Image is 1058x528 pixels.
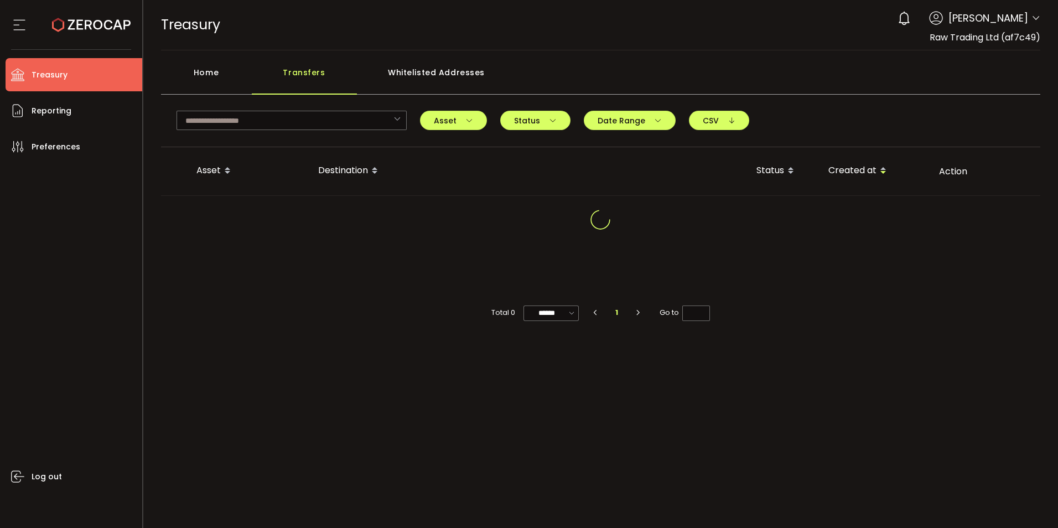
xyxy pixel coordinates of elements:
span: Asset [434,117,473,125]
span: Total 0 [491,305,515,320]
div: Whitelisted Addresses [357,61,516,95]
button: Status [500,111,571,130]
button: CSV [689,111,749,130]
span: CSV [703,117,735,125]
span: Treasury [32,67,68,83]
div: Transfers [252,61,357,95]
div: Home [161,61,252,95]
li: 1 [607,305,627,320]
button: Asset [420,111,487,130]
span: Date Range [598,117,662,125]
span: Log out [32,469,62,485]
button: Date Range [584,111,676,130]
span: Raw Trading Ltd (af7c49) [930,31,1040,44]
span: [PERSON_NAME] [948,11,1028,25]
span: Preferences [32,139,80,155]
span: Treasury [161,15,220,34]
span: Status [514,117,557,125]
span: Go to [660,305,710,320]
span: Reporting [32,103,71,119]
iframe: Chat Widget [810,83,1058,528]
